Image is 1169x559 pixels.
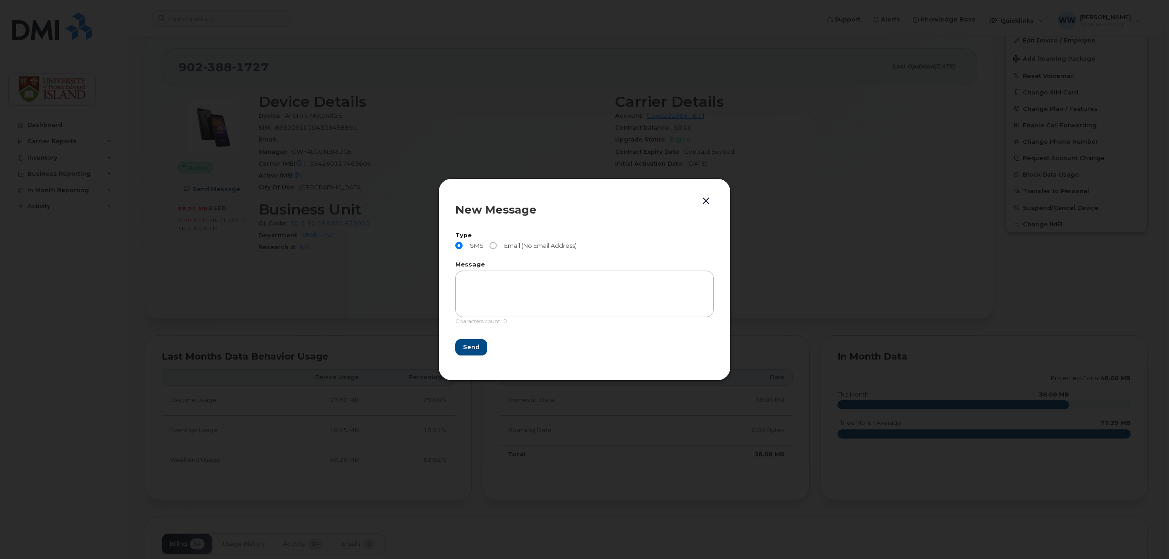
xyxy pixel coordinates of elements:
[455,339,487,355] button: Send
[455,204,714,215] div: New Message
[455,262,714,268] label: Message
[463,343,479,351] span: Send
[490,242,497,249] input: Email (No Email Address)
[455,317,714,330] div: Characters count: 0
[455,242,463,249] input: SMS
[455,233,714,239] label: Type
[500,242,577,249] span: Email (No Email Address)
[466,242,484,249] span: SMS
